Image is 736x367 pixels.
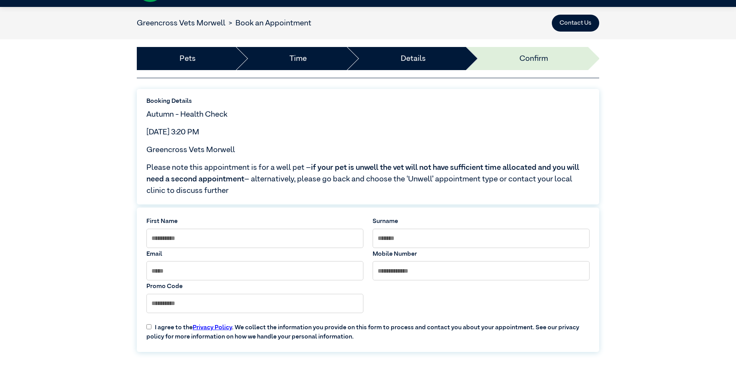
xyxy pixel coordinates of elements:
[142,317,594,342] label: I agree to the . We collect the information you provide on this form to process and contact you a...
[373,250,590,259] label: Mobile Number
[146,146,235,154] span: Greencross Vets Morwell
[146,111,227,118] span: Autumn - Health Check
[146,282,363,291] label: Promo Code
[373,217,590,226] label: Surname
[552,15,599,32] button: Contact Us
[146,250,363,259] label: Email
[225,17,311,29] li: Book an Appointment
[146,97,590,106] label: Booking Details
[146,128,199,136] span: [DATE] 3:20 PM
[180,53,196,64] a: Pets
[193,325,232,331] a: Privacy Policy
[146,164,579,183] span: if your pet is unwell the vet will not have sufficient time allocated and you will need a second ...
[137,19,225,27] a: Greencross Vets Morwell
[401,53,426,64] a: Details
[146,162,590,196] span: Please note this appointment is for a well pet – – alternatively, please go back and choose the ‘...
[146,217,363,226] label: First Name
[289,53,307,64] a: Time
[146,324,151,329] input: I agree to thePrivacy Policy. We collect the information you provide on this form to process and ...
[137,17,311,29] nav: breadcrumb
